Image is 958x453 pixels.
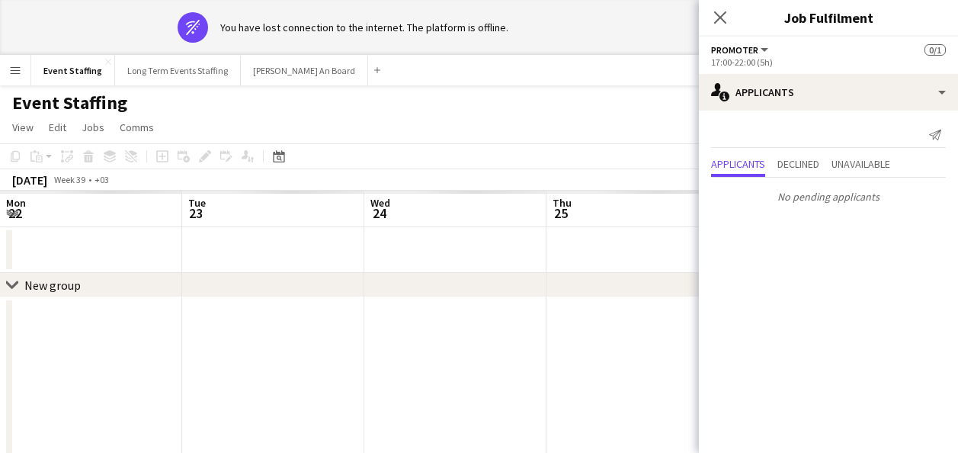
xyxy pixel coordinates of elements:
[4,204,26,222] span: 22
[186,204,206,222] span: 23
[43,117,72,137] a: Edit
[699,8,958,27] h3: Job Fulfilment
[6,117,40,137] a: View
[12,92,127,114] h1: Event Staffing
[831,159,890,169] span: Unavailable
[924,44,946,56] span: 0/1
[550,204,572,222] span: 25
[50,174,88,185] span: Week 39
[49,120,66,134] span: Edit
[114,117,160,137] a: Comms
[31,56,115,85] button: Event Staffing
[777,159,819,169] span: Declined
[699,74,958,111] div: Applicants
[12,172,47,188] div: [DATE]
[370,196,390,210] span: Wed
[95,174,109,185] div: +03
[553,196,572,210] span: Thu
[711,56,946,68] div: 17:00-22:00 (5h)
[24,278,81,293] div: New group
[711,159,765,169] span: Applicants
[241,56,368,85] button: [PERSON_NAME] An Board
[699,184,958,210] p: No pending applicants
[120,120,154,134] span: Comms
[75,117,111,137] a: Jobs
[6,196,26,210] span: Mon
[12,120,34,134] span: View
[711,44,758,56] span: Promoter
[82,120,104,134] span: Jobs
[188,196,206,210] span: Tue
[368,204,390,222] span: 24
[220,21,508,34] div: You have lost connection to the internet. The platform is offline.
[115,56,241,85] button: Long Term Events Staffing
[711,44,771,56] button: Promoter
